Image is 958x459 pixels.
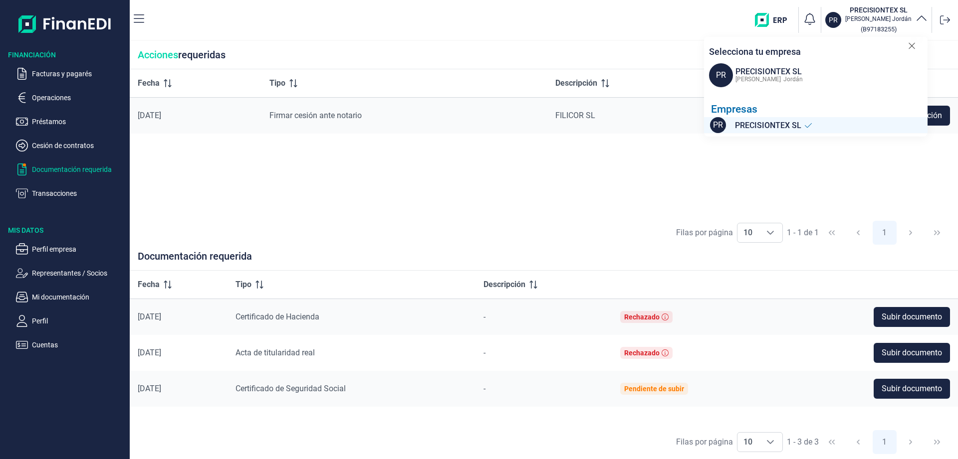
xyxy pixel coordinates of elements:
[709,63,733,87] span: PR
[483,312,485,321] span: -
[138,77,160,89] span: Fecha
[32,116,126,128] p: Préstamos
[32,92,126,104] p: Operaciones
[16,291,126,303] button: Mi documentación
[787,438,819,446] span: 1 - 3 de 3
[676,436,733,448] div: Filas por página
[16,116,126,128] button: Préstamos
[138,348,220,358] div: [DATE]
[32,68,126,80] p: Facturas y pagarés
[138,384,220,394] div: [DATE]
[873,430,897,454] button: Page 1
[735,76,781,83] span: [PERSON_NAME]
[32,187,126,199] p: Transacciones
[846,221,870,245] button: Previous Page
[555,77,597,89] span: Descripción
[820,430,844,454] button: First Page
[758,433,782,452] div: Choose
[783,76,803,83] span: Jordán
[236,384,346,393] span: Certificado de Seguridad Social
[32,243,126,255] p: Perfil empresa
[236,312,319,321] span: Certificado de Hacienda
[874,307,950,327] button: Subir documento
[32,291,126,303] p: Mi documentación
[624,385,684,393] div: Pendiente de subir
[825,5,928,35] button: PRPRECISIONTEX SL[PERSON_NAME] Jordán(B97183255)
[874,343,950,363] button: Subir documento
[925,221,949,245] button: Last Page
[624,349,660,357] div: Rechazado
[483,348,485,357] span: -
[737,223,758,242] span: 10
[32,339,126,351] p: Cuentas
[16,187,126,199] button: Transacciones
[16,315,126,327] button: Perfil
[138,312,220,322] div: [DATE]
[32,140,126,152] p: Cesión de contratos
[130,41,958,69] div: requeridas
[269,111,362,120] span: Firmar cesión ante notario
[873,221,897,245] button: Page 1
[16,163,126,175] button: Documentación requerida
[882,311,942,323] span: Subir documento
[16,68,126,80] button: Facturas y pagarés
[16,267,126,279] button: Representantes / Socios
[16,243,126,255] button: Perfil empresa
[483,384,485,393] span: -
[899,430,923,454] button: Next Page
[555,111,595,120] span: FILICOR SL
[130,250,958,271] div: Documentación requerida
[737,433,758,452] span: 10
[735,66,803,78] div: PRECISIONTEX SL
[710,117,726,133] span: PR
[269,77,285,89] span: Tipo
[236,348,315,357] span: Acta de titularidad real
[845,15,912,23] p: [PERSON_NAME] Jordán
[882,347,942,359] span: Subir documento
[846,430,870,454] button: Previous Page
[236,279,251,291] span: Tipo
[861,25,897,33] small: Copiar cif
[18,8,112,40] img: Logo de aplicación
[16,140,126,152] button: Cesión de contratos
[483,279,525,291] span: Descripción
[709,45,801,58] p: Selecciona tu empresa
[138,111,253,121] div: [DATE]
[624,313,660,321] div: Rechazado
[874,379,950,399] button: Subir documento
[138,279,160,291] span: Fecha
[711,103,928,116] div: Empresas
[138,49,178,61] span: Acciones
[16,92,126,104] button: Operaciones
[845,5,912,15] h3: PRECISIONTEX SL
[735,120,801,132] span: PRECISIONTEX SL
[899,221,923,245] button: Next Page
[16,339,126,351] button: Cuentas
[755,13,794,27] img: erp
[829,15,838,25] p: PR
[32,267,126,279] p: Representantes / Socios
[882,383,942,395] span: Subir documento
[32,163,126,175] p: Documentación requerida
[676,227,733,239] div: Filas por página
[820,221,844,245] button: First Page
[758,223,782,242] div: Choose
[32,315,126,327] p: Perfil
[925,430,949,454] button: Last Page
[787,229,819,237] span: 1 - 1 de 1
